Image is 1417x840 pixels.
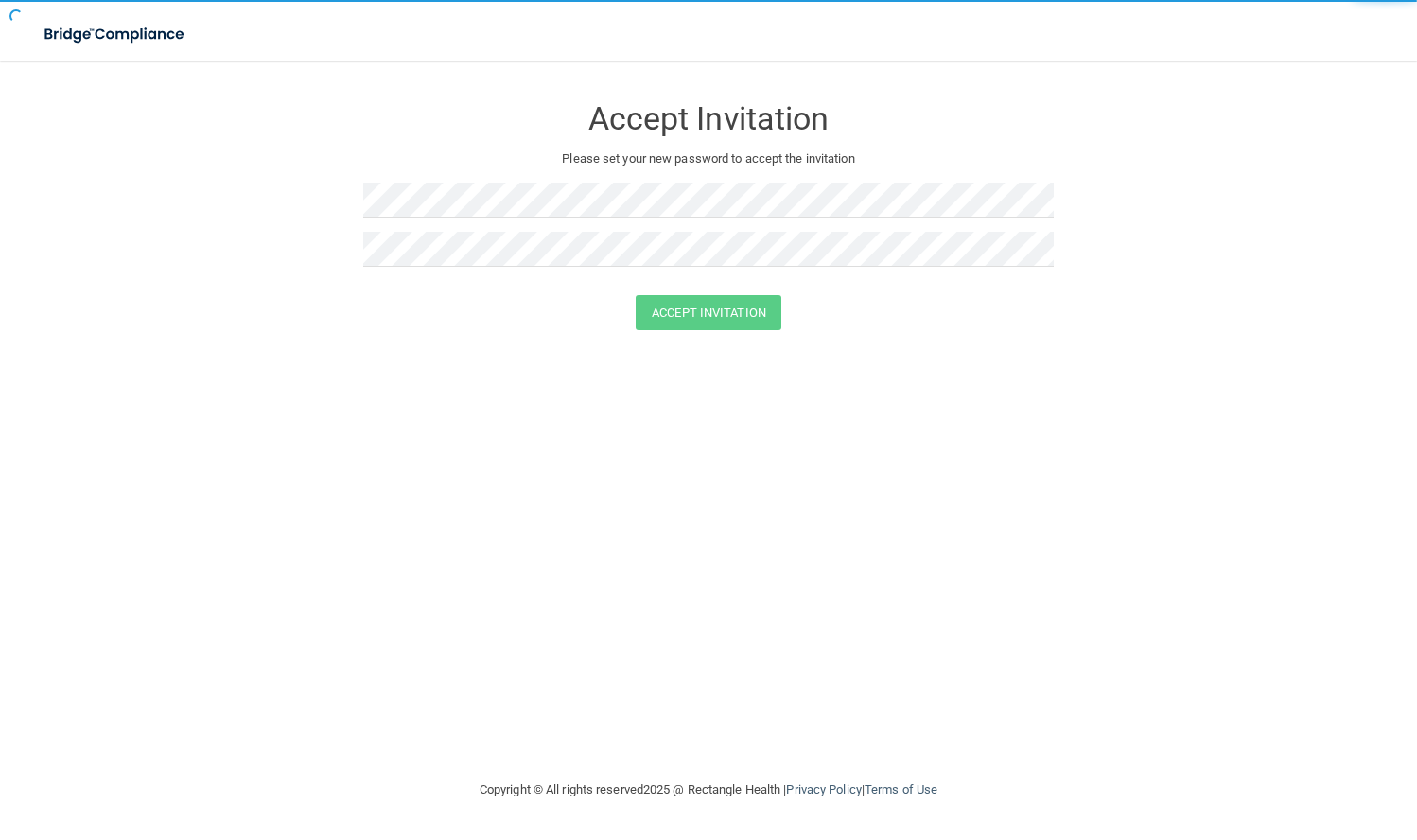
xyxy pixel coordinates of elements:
[786,782,861,796] a: Privacy Policy
[363,760,1054,820] div: Copyright © All rights reserved 2025 @ Rectangle Health | |
[363,101,1054,136] h3: Accept Invitation
[636,295,781,330] button: Accept Invitation
[865,782,937,796] a: Terms of Use
[28,15,202,54] img: bridge_compliance_login_screen.278c3ca4.svg
[377,148,1040,170] p: Please set your new password to accept the invitation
